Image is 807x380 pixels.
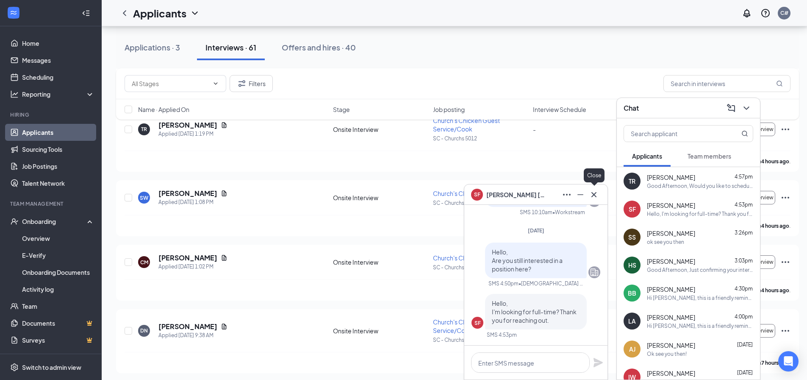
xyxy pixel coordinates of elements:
span: 4:30pm [735,285,753,292]
svg: ChevronDown [212,80,219,87]
div: Onsite Interview [333,327,428,335]
div: Applied [DATE] 9:38 AM [158,331,227,340]
div: Applied [DATE] 1:08 PM [158,198,227,207]
svg: Ellipses [780,257,790,267]
span: Hello, I'm looking for full-time? Thank you for reaching out. [492,299,577,324]
div: Onsite Interview [333,125,428,134]
span: [DATE] [528,227,544,234]
a: Onboarding Documents [22,264,94,281]
div: SMS 4:50pm [488,280,519,287]
div: Applied [DATE] 1:02 PM [158,263,227,271]
svg: Document [221,190,227,197]
a: Messages [22,52,94,69]
span: 3:03pm [735,257,753,264]
span: Applicants [632,152,662,160]
svg: Minimize [575,190,585,200]
svg: Notifications [742,8,752,18]
div: Switch to admin view [22,363,81,372]
div: HS [628,261,636,269]
svg: Ellipses [780,326,790,336]
svg: Company [589,267,599,277]
a: E-Verify [22,247,94,264]
span: 4:57pm [735,173,753,180]
div: AJ [629,345,635,353]
span: - [533,126,536,133]
button: Cross [587,188,601,201]
h5: [PERSON_NAME] [158,322,217,331]
svg: ChevronDown [190,8,200,18]
svg: ChevronLeft [119,8,130,18]
span: [DATE] [737,369,753,376]
div: BB [628,289,636,297]
span: 4:53pm [735,201,753,208]
span: Hello, Are you still interested in a position here? [492,248,563,273]
span: • Workstream [552,209,585,216]
span: [PERSON_NAME] [PERSON_NAME] [486,190,546,199]
svg: Document [221,323,227,330]
div: Onsite Interview [333,258,428,266]
span: Name · Applied On [138,105,189,114]
svg: QuestionInfo [760,8,771,18]
div: Offers and hires · 40 [282,42,356,53]
button: ChevronDown [740,101,753,115]
a: Overview [22,230,94,247]
button: Filter Filters [230,75,273,92]
div: Close [584,168,605,182]
span: [PERSON_NAME] [647,173,695,182]
svg: Filter [237,78,247,89]
svg: Ellipses [780,193,790,203]
div: SF [474,319,481,327]
input: Search in interviews [663,75,790,92]
div: SW [140,194,148,201]
span: 3:26pm [735,229,753,236]
span: Stage [333,105,350,114]
p: SC - Churchs 5012 [433,199,528,207]
svg: Cross [589,190,599,200]
svg: UserCheck [10,217,19,226]
button: Plane [593,358,603,368]
div: Onsite Interview [333,193,428,202]
div: Hiring [10,111,93,118]
div: Team Management [10,200,93,207]
p: SC - Churchs 5012 [433,336,528,344]
div: C# [780,9,788,17]
a: Team [22,298,94,315]
span: [PERSON_NAME] [647,341,695,349]
svg: ChevronDown [741,103,752,113]
span: Church's Chicken Shift Leader [433,190,516,197]
svg: WorkstreamLogo [9,8,18,17]
div: DN [140,327,148,334]
span: [PERSON_NAME] [647,313,695,321]
b: 4 hours ago [761,287,789,293]
svg: Document [221,254,227,261]
input: Search applicant [624,126,724,142]
b: 4 hours ago [761,158,789,165]
a: Talent Network [22,175,94,192]
span: 4:00pm [735,313,753,320]
a: Sourcing Tools [22,141,94,158]
svg: MagnifyingGlass [741,130,748,137]
a: Home [22,35,94,52]
svg: ComposeMessage [726,103,736,113]
h1: Applicants [133,6,186,20]
button: Minimize [574,188,587,201]
div: Hello, I'm looking for full-time? Thank you for reaching out. [647,210,753,218]
svg: MagnifyingGlass [776,80,783,87]
div: Good Afternoon, Would you like to schedule an interview for next week? [647,182,753,190]
div: Onboarding [22,217,87,226]
div: Hi [PERSON_NAME], this is a friendly reminder. Your interview with Refuel Market for Church's Chi... [647,322,753,330]
span: Church's Chicken Guest Service/Cook [433,318,500,334]
a: Scheduling [22,69,94,86]
div: Interviews · 61 [205,42,256,53]
div: Good Afternoon, Just confirming your interview for [DATE], will you be in attendance [DATE]? [647,266,753,274]
div: Reporting [22,90,95,98]
h5: [PERSON_NAME] [158,189,217,198]
div: CM [140,259,148,266]
div: SMS 10:10am [520,209,552,216]
span: [PERSON_NAME] [647,369,695,377]
p: SC - Churchs 5012 [433,135,528,142]
div: ok see you then [647,238,684,246]
span: Interview Schedule [533,105,586,114]
button: Ellipses [560,188,574,201]
a: SurveysCrown [22,332,94,349]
